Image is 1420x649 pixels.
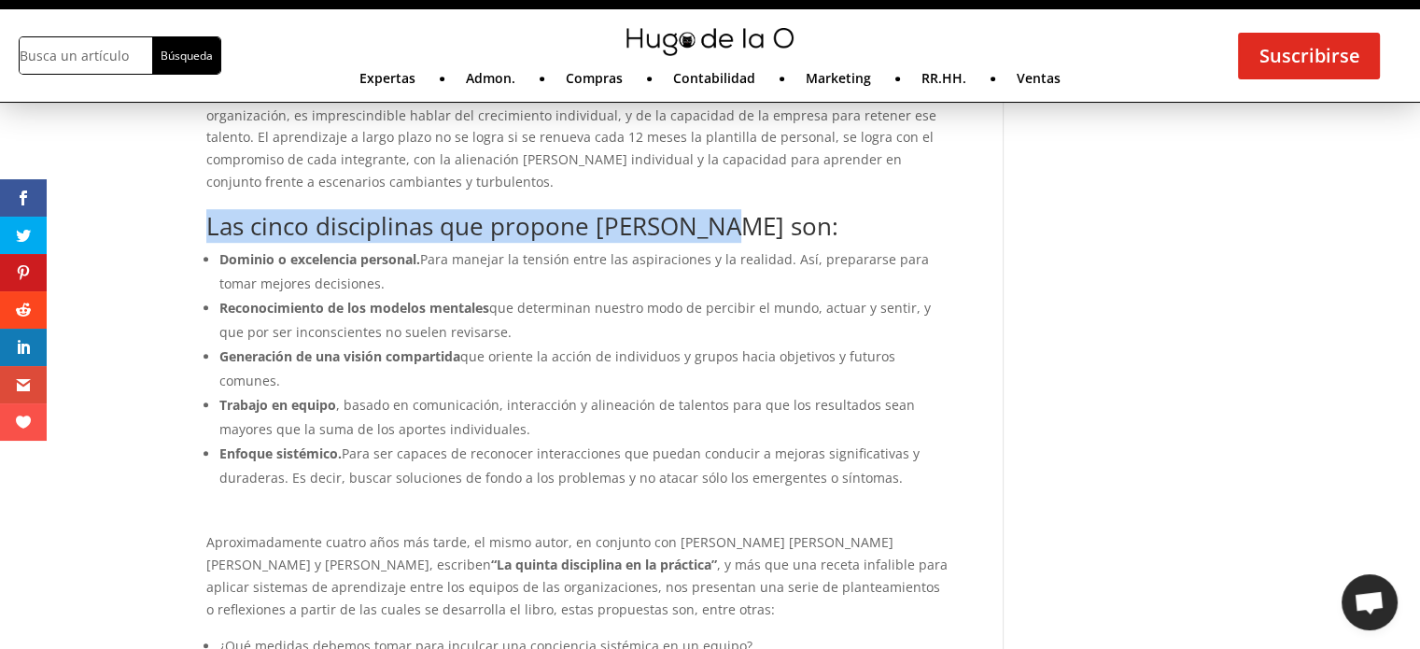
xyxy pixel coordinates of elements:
a: Contabilidad [673,72,755,92]
a: mini-hugo-de-la-o-logo [626,42,793,60]
div: Chat abierto [1342,574,1398,630]
li: Para manejar la tensión entre las aspiraciones y la realidad. Así, prepararse para tomar mejores ... [219,247,949,296]
a: Admon. [466,72,515,92]
b: Generación de una visión compartida [219,347,460,365]
li: que determinan nuestro modo de percibir el mundo, actuar y sentir, y que por ser inconscientes no... [219,296,949,345]
li: Para ser capaces de reconocer interacciones que puedan conducir a mejoras significativas y durade... [219,442,949,490]
li: que oriente la acción de individuos y grupos hacia objetivos y futuros comunes. [219,345,949,393]
img: mini-hugo-de-la-o-logo [626,28,793,56]
p: Aproximadamente cuatro años más tarde, el mismo autor, en conjunto con [PERSON_NAME] [PERSON_NAME... [206,531,949,633]
a: RR.HH. [921,72,966,92]
input: Busca un artículo [20,37,152,74]
b: Dominio o excelencia personal. [219,250,420,268]
h2: Las cinco disciplinas que propone [PERSON_NAME] son: [206,214,949,247]
a: Suscribirse [1238,33,1380,79]
b: Enfoque sistémico. [219,444,342,462]
li: , basado en comunicación, interacción y alineación de talentos para que los resultados sean mayor... [219,393,949,442]
strong: “La quinta disciplina en la práctica” [491,556,717,573]
a: Expertas [359,72,415,92]
a: Marketing [806,72,871,92]
a: Compras [566,72,623,92]
input: Búsqueda [152,37,220,74]
a: Ventas [1017,72,1061,92]
b: Trabajo en equipo [219,396,336,414]
b: Reconocimiento de los modelos mentales [219,299,489,317]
